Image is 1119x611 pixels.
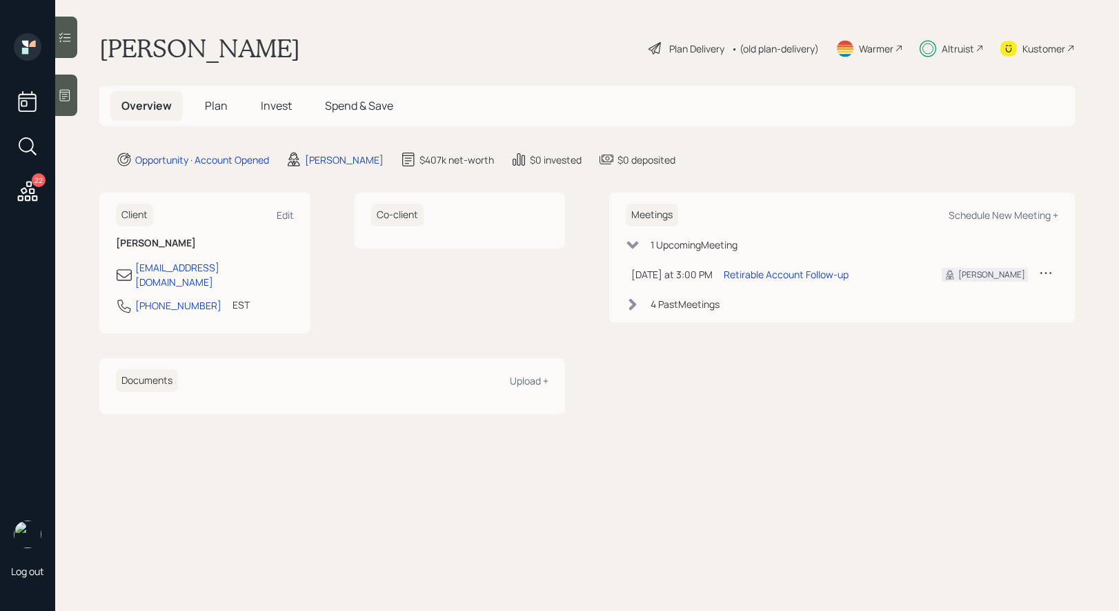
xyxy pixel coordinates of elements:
div: Altruist [942,41,974,56]
div: 22 [32,173,46,187]
div: Kustomer [1022,41,1065,56]
div: Warmer [859,41,893,56]
span: Overview [121,98,172,113]
h6: Documents [116,369,178,392]
div: 4 Past Meeting s [651,297,720,311]
div: $407k net-worth [419,153,494,167]
img: treva-nostdahl-headshot.png [14,521,41,548]
div: [PERSON_NAME] [305,153,384,167]
h6: [PERSON_NAME] [116,237,294,249]
div: EST [232,298,250,312]
div: Plan Delivery [669,41,724,56]
div: Retirable Account Follow-up [724,267,849,282]
div: • (old plan-delivery) [731,41,819,56]
div: [PHONE_NUMBER] [135,298,221,313]
div: [DATE] at 3:00 PM [631,267,713,282]
h6: Client [116,204,153,226]
div: [EMAIL_ADDRESS][DOMAIN_NAME] [135,260,294,289]
span: Invest [261,98,292,113]
div: Opportunity · Account Opened [135,153,269,167]
div: $0 deposited [617,153,675,167]
span: Spend & Save [325,98,393,113]
span: Plan [205,98,228,113]
div: Upload + [510,374,548,387]
div: Edit [277,208,294,222]
div: Log out [11,565,44,578]
div: [PERSON_NAME] [958,269,1025,281]
h6: Co-client [371,204,424,226]
div: 1 Upcoming Meeting [651,237,737,252]
div: $0 invested [530,153,582,167]
h1: [PERSON_NAME] [99,33,300,64]
h6: Meetings [626,204,678,226]
div: Schedule New Meeting + [949,208,1058,222]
